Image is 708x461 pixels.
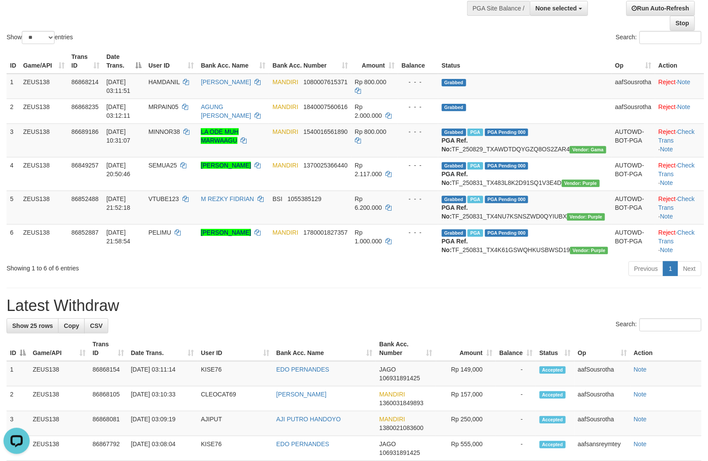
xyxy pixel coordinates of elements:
span: PGA Pending [485,129,529,136]
a: Note [634,366,647,373]
span: MANDIRI [379,416,405,423]
td: AUTOWD-BOT-PGA [612,191,655,224]
span: [DATE] 21:58:54 [107,229,131,245]
a: Next [677,261,701,276]
th: ID: activate to sort column descending [7,336,29,361]
a: Reject [659,128,676,135]
span: Grabbed [442,104,466,111]
span: Grabbed [442,196,466,203]
span: MANDIRI [272,229,298,236]
span: Vendor URL: https://trx4.1velocity.biz [562,180,600,187]
td: 86868081 [89,411,127,436]
a: Copy [58,318,85,333]
td: - [496,386,536,411]
span: Copy 1055385129 to clipboard [288,195,322,202]
td: 3 [7,123,20,157]
td: Rp 157,000 [436,386,496,411]
a: Reject [659,195,676,202]
span: MANDIRI [272,79,298,85]
span: Rp 6.200.000 [355,195,382,211]
th: Date Trans.: activate to sort column ascending [127,336,198,361]
td: Rp 250,000 [436,411,496,436]
td: KISE76 [197,361,273,386]
th: Status [438,49,612,74]
th: Trans ID: activate to sort column ascending [89,336,127,361]
b: PGA Ref. No: [442,137,468,153]
td: TF_250829_TXAWDTDQYGZQ8OS2ZAR4 [438,123,612,157]
div: - - - [402,195,435,203]
a: [PERSON_NAME] [276,391,327,398]
th: Balance [398,49,438,74]
b: PGA Ref. No: [442,238,468,253]
td: aafSousrotha [574,361,630,386]
td: aafSousrotha [612,74,655,99]
th: Bank Acc. Number: activate to sort column ascending [269,49,351,74]
span: 86852488 [72,195,99,202]
th: ID [7,49,20,74]
td: ZEUS138 [29,386,89,411]
span: 86852887 [72,229,99,236]
td: 1 [7,361,29,386]
span: Copy 1840007560616 to clipboard [303,103,347,110]
td: 2 [7,99,20,123]
span: SEMUA25 [148,162,177,169]
a: Run Auto-Refresh [626,1,695,16]
button: None selected [530,1,588,16]
td: · [655,74,705,99]
td: AUTOWD-BOT-PGA [612,123,655,157]
td: · · [655,123,705,157]
td: Rp 555,000 [436,436,496,461]
span: MRPAIN05 [148,103,179,110]
label: Search: [616,31,701,44]
th: Bank Acc. Number: activate to sort column ascending [376,336,436,361]
span: Grabbed [442,229,466,237]
th: Action [655,49,705,74]
a: LA ODE MUH MARWAAGU [201,128,238,144]
span: Rp 800.000 [355,79,386,85]
td: ZEUS138 [20,157,68,191]
div: - - - [402,78,435,86]
a: Reject [659,162,676,169]
td: AUTOWD-BOT-PGA [612,157,655,191]
a: Note [634,441,647,447]
th: Amount: activate to sort column ascending [436,336,496,361]
input: Search: [639,318,701,331]
input: Search: [639,31,701,44]
td: [DATE] 03:10:33 [127,386,198,411]
span: Copy 106931891425 to clipboard [379,449,420,456]
th: Action [630,336,701,361]
span: 86689186 [72,128,99,135]
td: - [496,411,536,436]
a: [PERSON_NAME] [201,162,251,169]
span: Grabbed [442,79,466,86]
td: 6 [7,224,20,258]
a: Show 25 rows [7,318,58,333]
span: Marked by aafsolysreylen [467,229,483,237]
select: Showentries [22,31,55,44]
span: Accepted [540,391,566,399]
a: Check Trans [659,229,695,245]
td: ZEUS138 [20,99,68,123]
span: Copy 1380021083600 to clipboard [379,424,423,431]
th: Game/API: activate to sort column ascending [29,336,89,361]
a: Note [677,79,691,85]
label: Show entries [7,31,73,44]
span: PGA Pending [485,229,529,237]
span: None selected [536,5,577,12]
a: Note [634,391,647,398]
span: JAGO [379,441,396,447]
td: ZEUS138 [20,191,68,224]
td: 86867792 [89,436,127,461]
td: CLEOCAT69 [197,386,273,411]
span: JAGO [379,366,396,373]
span: [DATE] 03:11:51 [107,79,131,94]
a: AGUNG [PERSON_NAME] [201,103,251,119]
span: Copy 1080007615371 to clipboard [303,79,347,85]
td: AUTOWD-BOT-PGA [612,224,655,258]
a: M REZKY FIDRIAN [201,195,254,202]
a: Note [660,246,673,253]
span: Accepted [540,416,566,423]
th: User ID: activate to sort column ascending [197,336,273,361]
a: AJI PUTRO HANDOYO [276,416,341,423]
a: Note [660,146,673,153]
